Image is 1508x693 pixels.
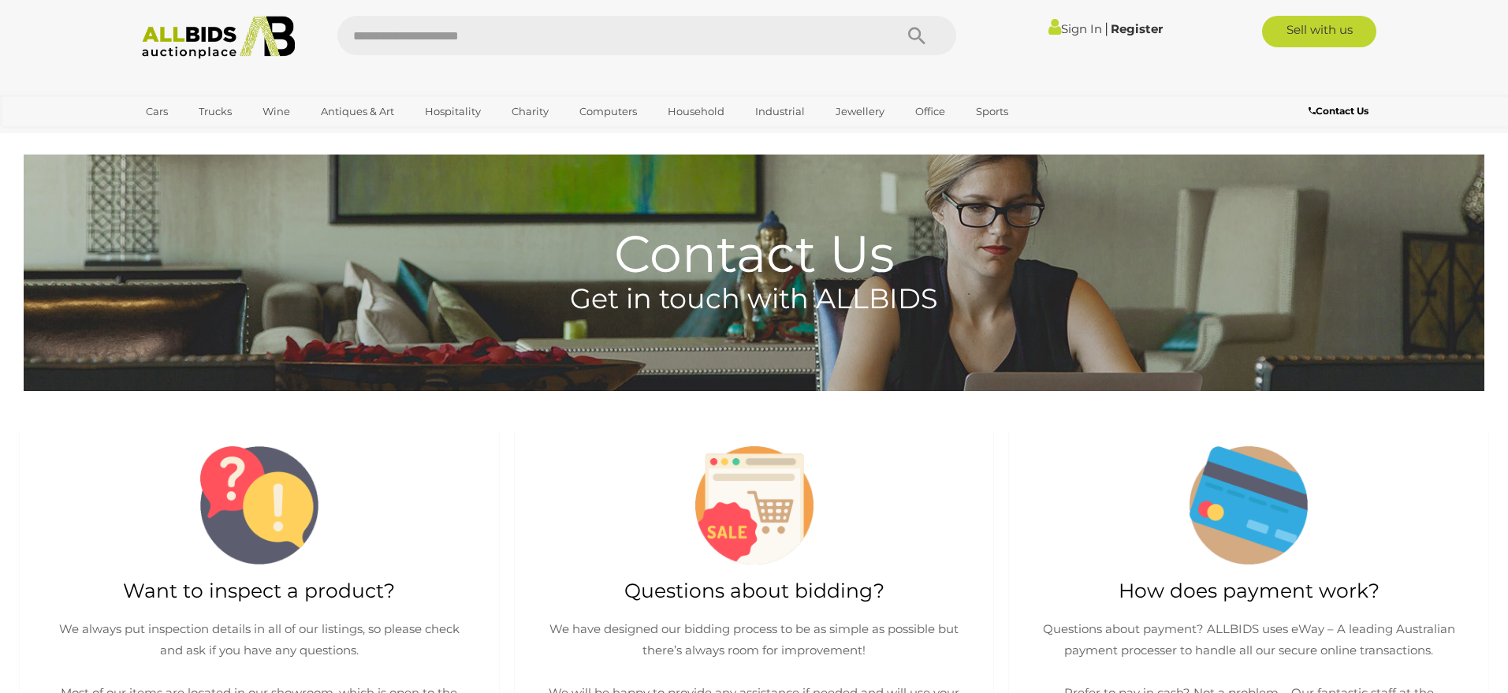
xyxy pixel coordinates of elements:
[415,99,491,125] a: Hospitality
[825,99,895,125] a: Jewellery
[1190,446,1308,564] img: payment-questions.png
[695,446,814,564] img: sale-questions.png
[877,16,956,55] button: Search
[1104,20,1108,37] span: |
[657,99,735,125] a: Household
[905,99,955,125] a: Office
[1262,16,1376,47] a: Sell with us
[1309,105,1368,117] b: Contact Us
[1025,580,1473,602] h2: How does payment work?
[745,99,815,125] a: Industrial
[311,99,404,125] a: Antiques & Art
[188,99,242,125] a: Trucks
[252,99,300,125] a: Wine
[531,580,978,602] h2: Questions about bidding?
[501,99,559,125] a: Charity
[133,16,304,59] img: Allbids.com.au
[1111,21,1163,36] a: Register
[35,580,483,602] h2: Want to inspect a product?
[569,99,647,125] a: Computers
[136,99,178,125] a: Cars
[136,125,268,151] a: [GEOGRAPHIC_DATA]
[1048,21,1102,36] a: Sign In
[966,99,1018,125] a: Sports
[24,155,1484,282] h1: Contact Us
[200,446,318,564] img: questions.png
[24,284,1484,315] h4: Get in touch with ALLBIDS
[1309,102,1372,120] a: Contact Us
